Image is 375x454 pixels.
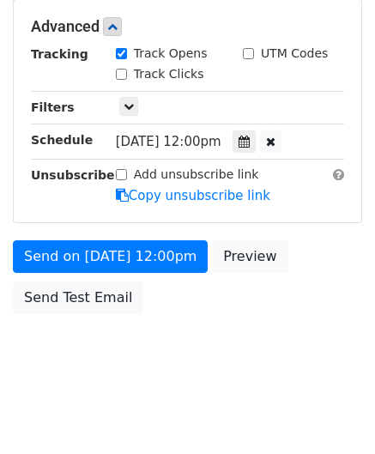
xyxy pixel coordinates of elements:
label: Track Clicks [134,65,204,83]
h5: Advanced [31,17,344,36]
strong: Filters [31,100,75,114]
span: [DATE] 12:00pm [116,134,221,149]
a: Send Test Email [13,281,143,314]
strong: Schedule [31,133,93,147]
label: Track Opens [134,45,208,63]
label: Add unsubscribe link [134,166,259,184]
a: Preview [212,240,287,273]
iframe: Chat Widget [289,372,375,454]
strong: Unsubscribe [31,168,115,182]
a: Send on [DATE] 12:00pm [13,240,208,273]
strong: Tracking [31,47,88,61]
label: UTM Codes [261,45,328,63]
a: Copy unsubscribe link [116,188,270,203]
